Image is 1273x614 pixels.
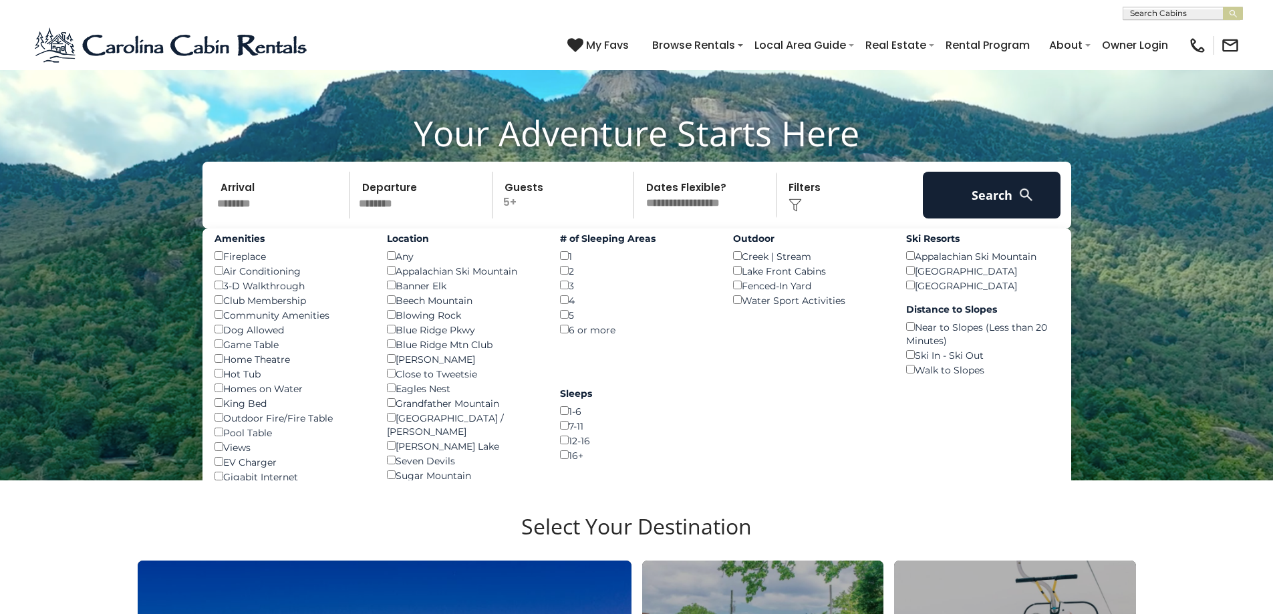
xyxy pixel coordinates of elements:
div: EV Charger [215,454,368,469]
label: Ski Resorts [906,232,1059,245]
h3: Select Your Destination [136,514,1138,561]
img: mail-regular-black.png [1221,36,1240,55]
label: Location [387,232,540,245]
a: About [1042,33,1089,57]
div: Dog Allowed [215,322,368,337]
div: Ski In - Ski Out [906,347,1059,362]
div: Grandfather Mountain [387,396,540,410]
div: [GEOGRAPHIC_DATA] / [PERSON_NAME] [387,410,540,438]
h1: Your Adventure Starts Here [10,112,1263,154]
label: Distance to Slopes [906,303,1059,316]
div: [GEOGRAPHIC_DATA] [906,278,1059,293]
div: 4 [560,293,713,307]
div: King Bed [215,396,368,410]
div: Community Amenities [215,307,368,322]
button: Search [923,172,1061,218]
div: Appalachian Ski Mountain [387,263,540,278]
a: Browse Rentals [646,33,742,57]
div: Appalachian Ski Mountain [906,249,1059,263]
div: Near to Slopes (Less than 20 Minutes) [906,319,1059,347]
label: # of Sleeping Areas [560,232,713,245]
div: Eagles Nest [387,381,540,396]
div: Outdoor Fire/Fire Table [215,410,368,425]
div: Any [387,249,540,263]
div: Blue Ridge Pkwy [387,322,540,337]
div: Home Theatre [215,351,368,366]
p: 5+ [497,172,634,218]
div: [PERSON_NAME] Lake [387,438,540,453]
div: Sugar Mountain [387,468,540,482]
a: Local Area Guide [748,33,853,57]
img: phone-regular-black.png [1188,36,1207,55]
div: Hot Tub [215,366,368,381]
div: 12-16 [560,433,713,448]
div: 6 or more [560,322,713,337]
div: Banner Elk [387,278,540,293]
div: Close to Tweetsie [387,366,540,381]
img: Blue-2.png [33,25,311,65]
div: 7-11 [560,418,713,433]
div: Club Membership [215,293,368,307]
a: My Favs [567,37,632,54]
div: Fenced-In Yard [733,278,886,293]
label: Outdoor [733,232,886,245]
div: Air Conditioning [215,263,368,278]
div: Seven Devils [387,453,540,468]
div: 1 [560,249,713,263]
a: Owner Login [1095,33,1175,57]
img: filter--v1.png [789,198,802,212]
div: Pool Table [215,425,368,440]
div: Fireplace [215,249,368,263]
div: Blue Ridge Mtn Club [387,337,540,351]
span: My Favs [586,37,629,53]
div: [GEOGRAPHIC_DATA] [906,263,1059,278]
div: Beech Mountain [387,293,540,307]
div: 1-6 [560,404,713,418]
div: Lake Front Cabins [733,263,886,278]
div: Game Table [215,337,368,351]
img: search-regular-white.png [1018,186,1034,203]
div: 3-D Walkthrough [215,278,368,293]
label: Amenities [215,232,368,245]
div: Gigabit Internet [215,469,368,484]
div: 3 [560,278,713,293]
div: 5 [560,307,713,322]
div: Walk to Slopes [906,362,1059,377]
div: Views [215,440,368,454]
div: Blowing Rock [387,307,540,322]
div: 16+ [560,448,713,462]
div: [PERSON_NAME] [387,351,540,366]
label: Sleeps [560,387,713,400]
div: 2 [560,263,713,278]
a: Real Estate [859,33,933,57]
div: Water Sport Activities [733,293,886,307]
div: Creek | Stream [733,249,886,263]
div: Homes on Water [215,381,368,396]
a: Rental Program [939,33,1036,57]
